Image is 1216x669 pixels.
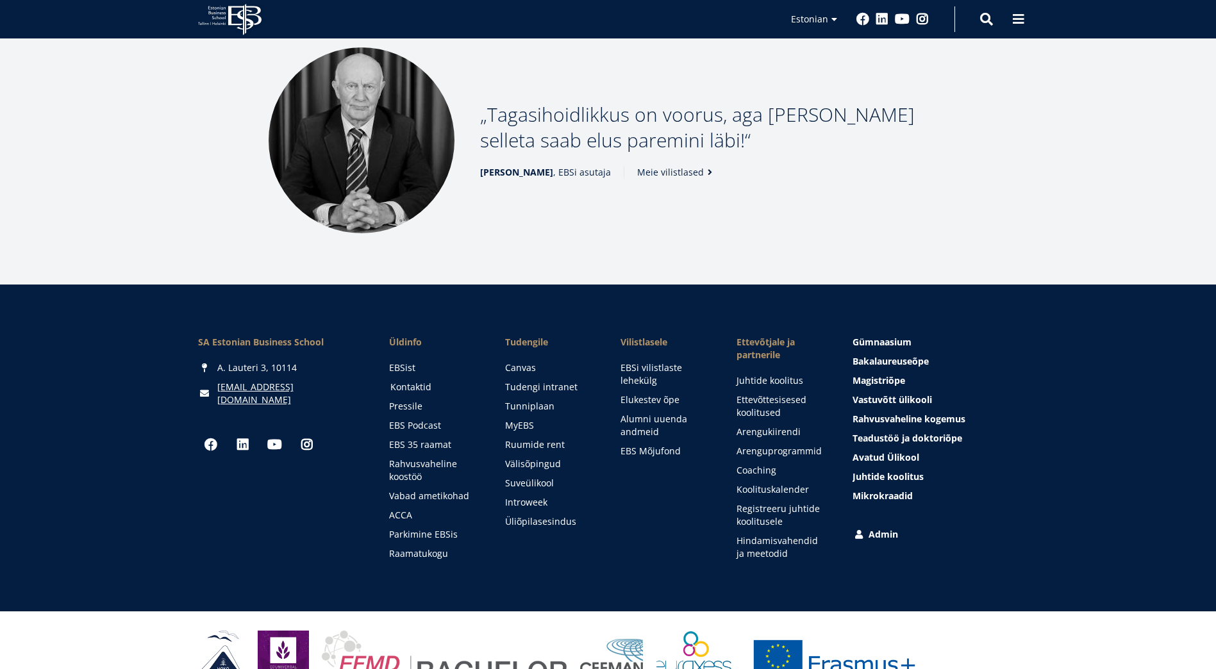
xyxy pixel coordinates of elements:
a: Canvas [505,361,596,374]
a: Rahvusvaheline koostöö [389,458,479,483]
a: EBSi vilistlaste lehekülg [620,361,711,387]
a: Parkimine EBSis [389,528,479,541]
a: Youtube [262,432,288,458]
a: Ettevõttesisesed koolitused [737,393,827,419]
a: Välisõpingud [505,458,596,470]
span: Bakalaureuseõpe [853,355,929,367]
img: Madis Habakuk [269,47,454,233]
a: EBS Podcast [389,419,479,432]
a: Magistriõpe [853,374,1018,387]
a: EBS Mõjufond [620,445,711,458]
a: Arenguprogrammid [737,445,827,458]
a: Arengukiirendi [737,425,827,438]
a: Koolituskalender [737,483,827,496]
a: Facebook [198,432,224,458]
a: Meie vilistlased [637,166,717,179]
a: Facebook [856,13,869,26]
span: Avatud Ülikool [853,451,919,463]
a: Pressile [389,400,479,413]
a: EBS 35 raamat [389,438,479,451]
a: [EMAIL_ADDRESS][DOMAIN_NAME] [217,381,363,406]
a: Coaching [737,464,827,477]
span: Mikrokraadid [853,490,913,502]
span: Gümnaasium [853,336,912,348]
a: Mikrokraadid [853,490,1018,502]
span: Vilistlasele [620,336,711,349]
a: Instagram [294,432,320,458]
span: Vastuvõtt ülikooli [853,393,932,406]
a: Kontaktid [390,381,481,393]
a: Tudengile [505,336,596,349]
span: , EBSi asutaja [480,166,611,179]
a: Alumni uuenda andmeid [620,413,711,438]
a: Tunniplaan [505,400,596,413]
a: EBSist [389,361,479,374]
a: ACCA [389,509,479,522]
a: Gümnaasium [853,336,1018,349]
span: Rahvusvaheline kogemus [853,413,965,425]
span: Ettevõtjale ja partnerile [737,336,827,361]
a: Üliõpilasesindus [505,515,596,528]
a: Rahvusvaheline kogemus [853,413,1018,425]
a: Linkedin [876,13,888,26]
div: A. Lauteri 3, 10114 [198,361,363,374]
a: MyEBS [505,419,596,432]
span: Magistriõpe [853,374,905,386]
strong: [PERSON_NAME] [480,166,553,178]
a: Vastuvõtt ülikooli [853,393,1018,406]
a: Vabad ametikohad [389,490,479,502]
a: Tudengi intranet [505,381,596,393]
a: Avatud Ülikool [853,451,1018,464]
span: Juhtide koolitus [853,470,924,483]
a: Ruumide rent [505,438,596,451]
a: Juhtide koolitus [853,470,1018,483]
a: Elukestev õpe [620,393,711,406]
a: Registreeru juhtide koolitusele [737,502,827,528]
span: Teadustöö ja doktoriõpe [853,432,962,444]
p: Tagasihoidlikkus on voorus, aga [PERSON_NAME] selleta saab elus paremini läbi! [480,102,948,153]
a: Suveülikool [505,477,596,490]
a: Teadustöö ja doktoriõpe [853,432,1018,445]
a: Raamatukogu [389,547,479,560]
a: Hindamisvahendid ja meetodid [737,534,827,560]
a: Instagram [916,13,929,26]
span: Üldinfo [389,336,479,349]
a: Admin [853,528,1018,541]
a: Introweek [505,496,596,509]
a: Linkedin [230,432,256,458]
a: Juhtide koolitus [737,374,827,387]
a: Youtube [895,13,910,26]
a: Bakalaureuseõpe [853,355,1018,368]
div: SA Estonian Business School [198,336,363,349]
